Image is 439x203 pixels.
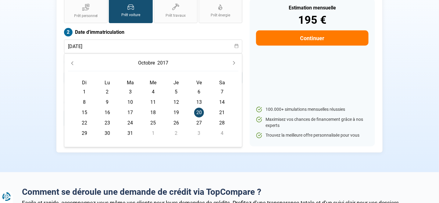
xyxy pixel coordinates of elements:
span: Je [173,80,179,86]
span: 20 [194,108,204,117]
label: Date d'immatriculation [64,28,242,37]
td: 29 [73,128,96,138]
div: Choose Date [64,54,242,147]
span: Ve [196,80,202,86]
span: 27 [194,118,204,128]
span: 19 [171,108,181,117]
span: 25 [148,118,158,128]
td: 5 [165,87,187,97]
span: Di [82,80,87,86]
td: 4 [211,128,234,138]
div: Estimation mensuelle [256,5,369,10]
span: Lu [105,80,110,86]
td: 25 [142,118,165,128]
span: 2 [102,87,112,97]
span: 1 [80,87,89,97]
span: 16 [102,108,112,117]
span: Ma [127,80,134,86]
span: 11 [148,97,158,107]
span: 14 [217,97,227,107]
span: Prêt énergie [211,13,230,18]
button: Choose Month [137,58,156,68]
td: 14 [211,97,234,107]
span: 23 [102,118,112,128]
td: 15 [73,107,96,118]
td: 1 [142,128,165,138]
td: 22 [73,118,96,128]
span: 21 [217,108,227,117]
td: 31 [119,128,142,138]
td: 6 [187,87,210,97]
span: 26 [171,118,181,128]
span: 9 [102,97,112,107]
td: 4 [142,87,165,97]
span: 5 [171,87,181,97]
span: 10 [125,97,135,107]
td: 28 [211,118,234,128]
span: 4 [148,87,158,97]
td: 13 [187,97,210,107]
span: 31 [125,128,135,138]
li: Trouvez la meilleure offre personnalisée pour vous [256,132,369,138]
button: Previous Month [68,59,77,67]
td: 12 [165,97,187,107]
td: 16 [96,107,119,118]
h2: Comment se déroule une demande de crédit via TopCompare ? [22,187,417,197]
td: 18 [142,107,165,118]
span: 6 [194,87,204,97]
span: Sa [219,80,225,86]
td: 2 [165,128,187,138]
div: 195 € [256,15,369,26]
td: 3 [119,87,142,97]
td: 24 [119,118,142,128]
td: 10 [119,97,142,107]
span: 13 [194,97,204,107]
td: 17 [119,107,142,118]
span: Prêt personnel [74,13,98,19]
td: 7 [211,87,234,97]
span: 3 [194,128,204,138]
span: 17 [125,108,135,117]
td: 26 [165,118,187,128]
button: Choose Year [156,58,170,68]
td: 20 [187,107,210,118]
td: 30 [96,128,119,138]
td: 19 [165,107,187,118]
td: 3 [187,128,210,138]
span: 12 [171,97,181,107]
span: Prêt travaux [166,13,186,18]
td: 9 [96,97,119,107]
span: 4 [217,128,227,138]
button: Continuer [256,30,369,46]
span: 2 [171,128,181,138]
button: Next Month [230,59,238,67]
span: 18 [148,108,158,117]
li: Maximisez vos chances de financement grâce à nos experts [256,117,369,128]
span: Me [150,80,156,86]
span: 3 [125,87,135,97]
li: 100.000+ simulations mensuelles réussies [256,107,369,113]
td: 8 [73,97,96,107]
span: 1 [148,128,158,138]
span: 15 [80,108,89,117]
td: 11 [142,97,165,107]
span: Prêt voiture [121,12,140,18]
td: 27 [187,118,210,128]
input: jj/mm/aaaa [64,40,242,53]
span: 28 [217,118,227,128]
td: 23 [96,118,119,128]
td: 1 [73,87,96,97]
td: 2 [96,87,119,97]
span: 7 [217,87,227,97]
span: 24 [125,118,135,128]
span: 22 [80,118,89,128]
span: 29 [80,128,89,138]
span: 30 [102,128,112,138]
span: 8 [80,97,89,107]
td: 21 [211,107,234,118]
